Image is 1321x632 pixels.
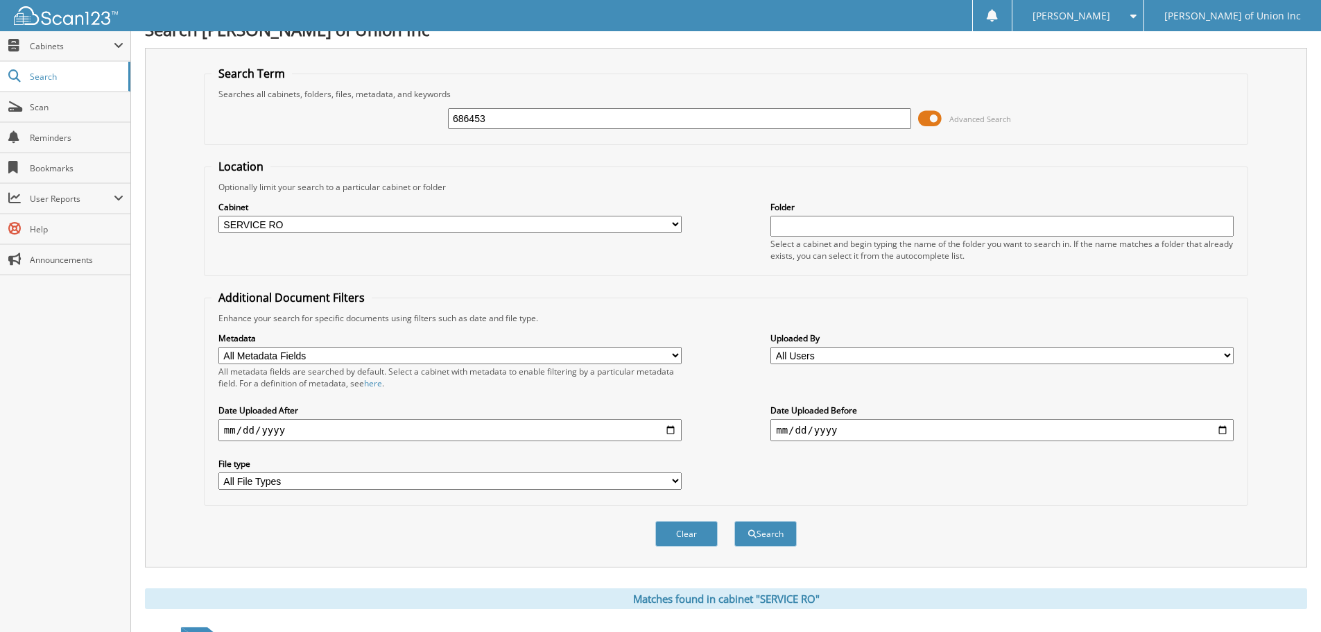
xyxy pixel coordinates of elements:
[30,254,123,266] span: Announcements
[949,114,1011,124] span: Advanced Search
[30,223,123,235] span: Help
[30,40,114,52] span: Cabinets
[211,312,1241,324] div: Enhance your search for specific documents using filters such as date and file type.
[770,238,1234,262] div: Select a cabinet and begin typing the name of the folder you want to search in. If the name match...
[218,332,682,344] label: Metadata
[1033,12,1110,20] span: [PERSON_NAME]
[218,366,682,389] div: All metadata fields are searched by default. Select a cabinet with metadata to enable filtering b...
[218,201,682,213] label: Cabinet
[734,521,797,547] button: Search
[211,88,1241,100] div: Searches all cabinets, folders, files, metadata, and keywords
[218,419,682,441] input: start
[30,101,123,113] span: Scan
[30,162,123,174] span: Bookmarks
[218,458,682,470] label: File type
[211,290,372,305] legend: Additional Document Filters
[770,332,1234,344] label: Uploaded By
[770,419,1234,441] input: end
[211,181,1241,193] div: Optionally limit your search to a particular cabinet or folder
[364,377,382,389] a: here
[218,404,682,416] label: Date Uploaded After
[211,159,270,174] legend: Location
[30,71,121,83] span: Search
[145,588,1307,609] div: Matches found in cabinet "SERVICE RO"
[30,132,123,144] span: Reminders
[14,6,118,25] img: scan123-logo-white.svg
[211,66,292,81] legend: Search Term
[30,193,114,205] span: User Reports
[655,521,718,547] button: Clear
[770,404,1234,416] label: Date Uploaded Before
[770,201,1234,213] label: Folder
[1164,12,1301,20] span: [PERSON_NAME] of Union Inc
[1252,565,1321,632] iframe: Chat Widget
